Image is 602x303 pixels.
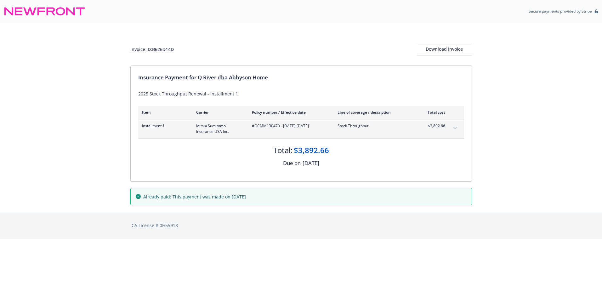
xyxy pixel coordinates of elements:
[450,123,460,133] button: expand content
[422,123,445,129] span: $3,892.66
[130,46,174,53] div: Invoice ID: B626D14D
[273,145,292,156] div: Total:
[422,110,445,115] div: Total cost
[138,90,464,97] div: 2025 Stock Throughput Renewal - Installment 1
[196,123,242,134] span: Mitsui Sumitomo Insurance USA Inc.
[138,119,464,138] div: Installment 1Mitsui Sumitomo Insurance USA Inc.#OCMM130470 - [DATE]-[DATE]Stock Throughput$3,892....
[143,193,246,200] span: Already paid: This payment was made on [DATE]
[132,222,471,229] div: CA License # 0H55918
[303,159,319,167] div: [DATE]
[196,110,242,115] div: Carrier
[142,110,186,115] div: Item
[142,123,186,129] span: Installment 1
[338,110,412,115] div: Line of coverage / description
[529,9,592,14] p: Secure payments provided by Stripe
[417,43,472,55] button: Download Invoice
[283,159,301,167] div: Due on
[294,145,329,156] div: $3,892.66
[252,110,327,115] div: Policy number / Effective date
[338,123,412,129] span: Stock Throughput
[252,123,327,129] span: #OCMM130470 - [DATE]-[DATE]
[138,73,464,82] div: Insurance Payment for Q River dba Abbyson Home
